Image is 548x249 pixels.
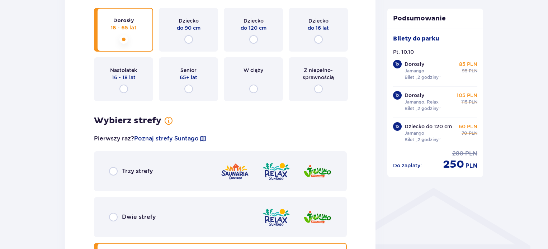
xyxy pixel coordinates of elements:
p: Podsumowanie [387,14,483,23]
span: W ciąży [244,67,263,74]
img: Jamango [303,207,332,228]
span: do 90 cm [177,24,200,32]
div: 1 x [393,122,402,131]
h3: Wybierz strefy [94,115,161,126]
a: Poznaj strefy Suntago [134,135,199,143]
p: Dorosły [405,61,424,68]
span: 280 [452,150,464,158]
p: 105 PLN [457,92,477,99]
img: Relax [262,161,290,182]
img: Jamango [303,161,332,182]
p: 85 PLN [459,61,477,68]
span: Nastolatek [110,67,137,74]
span: 70 [462,130,467,137]
p: Do zapłaty : [393,162,422,169]
p: Jamango [405,68,424,74]
p: Jamango, Relax [405,99,439,105]
span: Dwie strefy [122,213,156,221]
span: 18 - 65 lat [111,24,137,32]
img: Saunaria [221,161,249,182]
span: Senior [180,67,197,74]
span: 95 [462,68,467,74]
div: 1 x [393,60,402,68]
p: Pierwszy raz? [94,135,207,143]
span: 16 - 18 lat [112,74,136,81]
p: Dorosły [405,92,424,99]
span: do 120 cm [241,24,266,32]
span: PLN [466,162,477,170]
p: Bilet „2 godziny” [405,74,441,81]
span: PLN [465,150,477,158]
span: Dziecko [308,17,329,24]
span: Dziecko [244,17,264,24]
p: Pt. 10.10 [393,48,414,56]
span: PLN [469,130,477,137]
span: PLN [469,68,477,74]
span: do 16 lat [308,24,329,32]
span: Trzy strefy [122,167,153,175]
p: Bilety do parku [393,35,439,43]
div: 1 x [393,91,402,100]
span: PLN [469,99,477,105]
p: Bilet „2 godziny” [405,105,441,112]
span: Z niepełno­sprawnością [295,67,341,81]
p: Dziecko do 120 cm [405,123,452,130]
p: Jamango [405,130,424,137]
span: 250 [443,158,464,171]
p: 60 PLN [459,123,477,130]
span: 65+ lat [180,74,197,81]
img: Relax [262,207,290,228]
p: Bilet „2 godziny” [405,137,441,143]
span: 115 [461,99,467,105]
span: Dorosły [113,17,134,24]
span: Dziecko [179,17,199,24]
